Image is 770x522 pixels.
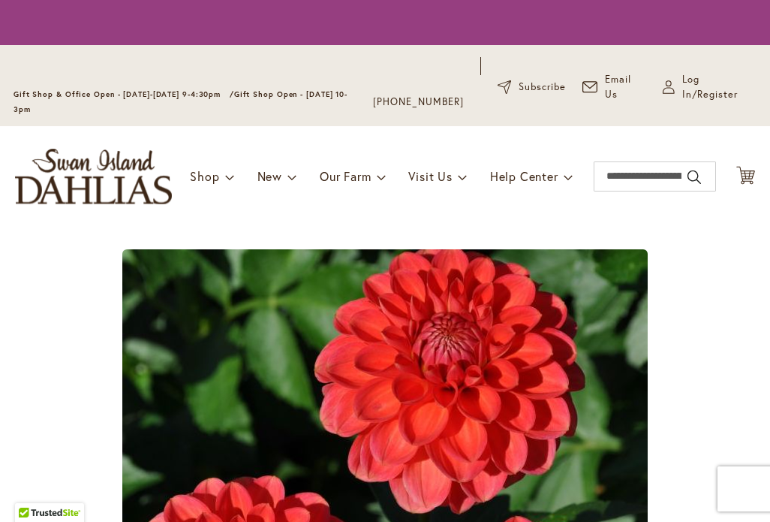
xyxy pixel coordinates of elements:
[682,72,756,102] span: Log In/Register
[490,168,558,184] span: Help Center
[663,72,756,102] a: Log In/Register
[687,165,701,189] button: Search
[190,168,219,184] span: Shop
[373,95,464,110] a: [PHONE_NUMBER]
[15,149,172,204] a: store logo
[519,80,566,95] span: Subscribe
[605,72,646,102] span: Email Us
[14,89,234,99] span: Gift Shop & Office Open - [DATE]-[DATE] 9-4:30pm /
[582,72,647,102] a: Email Us
[498,80,566,95] a: Subscribe
[257,168,282,184] span: New
[408,168,452,184] span: Visit Us
[320,168,371,184] span: Our Farm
